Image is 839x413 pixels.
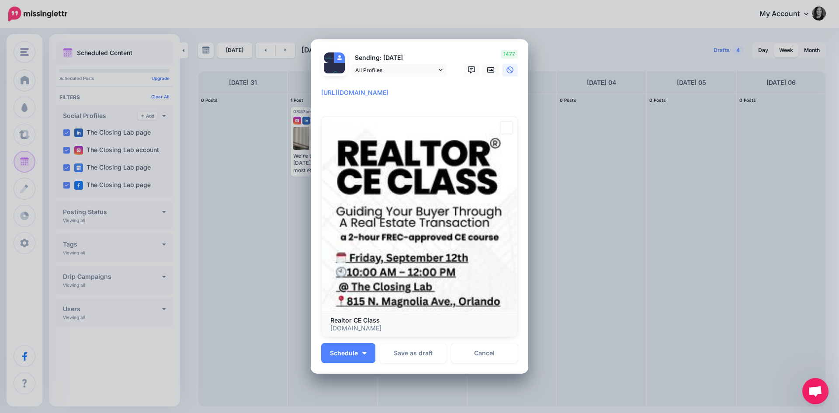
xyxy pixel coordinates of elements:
a: All Profiles [351,64,447,76]
span: All Profiles [355,66,437,75]
p: [DOMAIN_NAME] [330,324,509,332]
span: Schedule [330,350,358,356]
span: 1477 [501,50,518,59]
img: arrow-down-white.png [362,352,367,354]
img: Realtor CE Class [322,117,517,312]
mark: [URL][DOMAIN_NAME] [321,89,388,96]
button: Schedule [321,343,375,363]
img: user_default_image.png [334,52,345,63]
p: Sending: [DATE] [351,53,447,63]
img: 378032925_121266444406467_149743524542546012_n-bsa142180.jpg [324,52,334,63]
a: Cancel [451,343,518,363]
b: Realtor CE Class [330,316,380,324]
img: 471373478_2314213725622094_743768045002070133_n-bsa152456.jpg [324,63,345,84]
button: Save as draft [380,343,447,363]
